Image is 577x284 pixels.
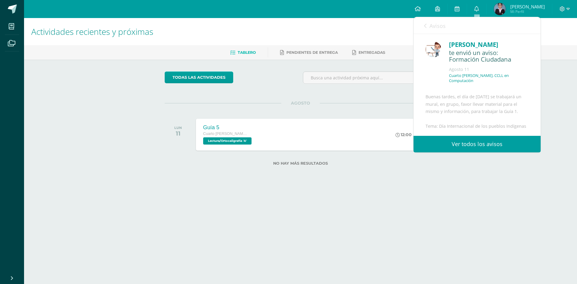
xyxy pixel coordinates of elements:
[510,4,545,10] span: [PERSON_NAME]
[203,132,248,136] span: Cuarto [PERSON_NAME]. CCLL en Computación
[165,161,437,166] label: No hay más resultados
[203,124,253,131] div: Guía 5
[510,9,545,14] span: Mi Perfil
[414,136,541,152] a: Ver todos los avisos
[426,41,441,57] img: 66b8cf1cec89364a4f61a7e3b14e6833.png
[359,50,385,55] span: Entregadas
[429,22,446,29] span: Avisos
[286,50,338,55] span: Pendientes de entrega
[494,3,506,15] img: 15e05934674df14ed11c6a1ad9006b45.png
[303,72,436,84] input: Busca una actividad próxima aquí...
[352,48,385,57] a: Entregadas
[395,132,420,137] div: 12:00 PM
[492,22,500,29] span: 100
[281,100,320,106] span: AGOSTO
[449,40,529,49] div: [PERSON_NAME]
[174,126,182,130] div: LUN
[165,72,233,83] a: todas las Actividades
[203,137,252,145] span: Lectura/Ortocaligrafía 'A'
[492,22,530,29] span: avisos sin leer
[426,93,529,218] div: Buenas tardes, el día de [DATE] se trabajará un mural, en grupo, favor llevar material para el mi...
[230,48,256,57] a: Tablero
[449,49,529,63] div: te envió un aviso: Formación Ciudadana
[174,130,182,137] div: 11
[280,48,338,57] a: Pendientes de entrega
[449,73,529,83] p: Cuarto [PERSON_NAME]. CCLL en Computación
[238,50,256,55] span: Tablero
[31,26,153,37] span: Actividades recientes y próximas
[449,66,529,72] div: Agosto 11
